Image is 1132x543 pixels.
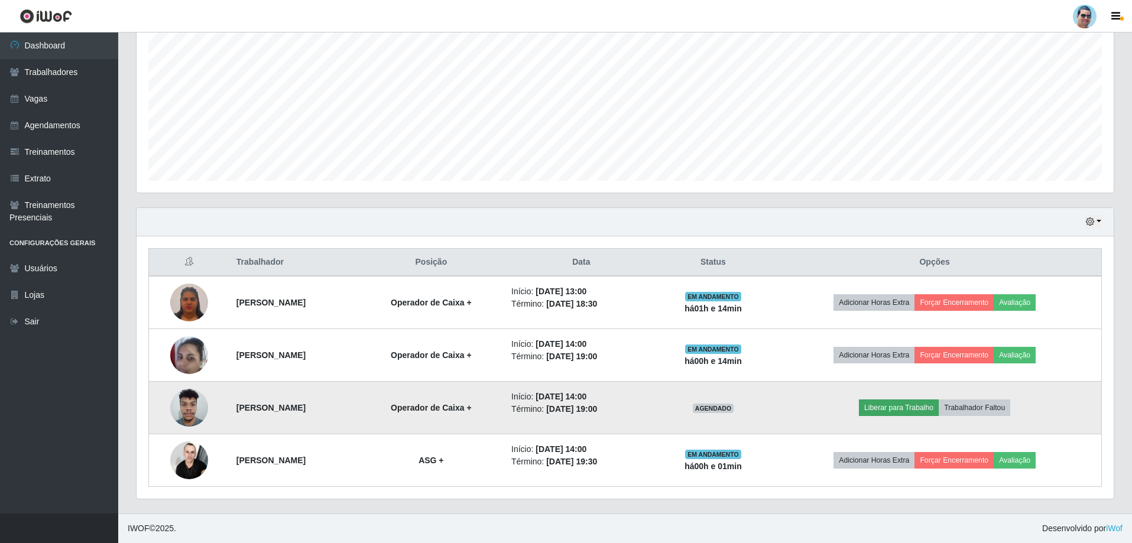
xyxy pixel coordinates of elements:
li: Início: [511,443,651,456]
time: [DATE] 19:30 [546,457,597,466]
button: Avaliação [994,294,1036,311]
button: Adicionar Horas Extra [833,294,914,311]
time: [DATE] 14:00 [536,392,586,401]
span: IWOF [128,524,150,533]
span: EM ANDAMENTO [685,450,741,459]
button: Trabalhador Faltou [939,399,1010,416]
th: Opções [768,249,1101,277]
button: Forçar Encerramento [914,347,994,363]
time: [DATE] 13:00 [536,287,586,296]
img: 1752886707341.jpeg [170,282,208,323]
strong: [PERSON_NAME] [236,298,306,307]
strong: Operador de Caixa + [391,350,472,360]
time: [DATE] 18:30 [546,299,597,308]
span: EM ANDAMENTO [685,344,741,354]
button: Forçar Encerramento [914,452,994,469]
img: 1747925689059.jpeg [170,435,208,485]
strong: [PERSON_NAME] [236,456,306,465]
img: 1658953242663.jpeg [170,330,208,380]
button: Forçar Encerramento [914,294,994,311]
a: iWof [1106,524,1123,533]
button: Avaliação [994,347,1036,363]
li: Término: [511,298,651,310]
li: Término: [511,350,651,363]
li: Término: [511,456,651,468]
span: © 2025 . [128,522,176,535]
time: [DATE] 19:00 [546,352,597,361]
time: [DATE] 14:00 [536,444,586,454]
strong: [PERSON_NAME] [236,350,306,360]
time: [DATE] 14:00 [536,339,586,349]
strong: há 00 h e 01 min [685,461,742,471]
th: Posição [358,249,504,277]
li: Término: [511,403,651,415]
strong: ASG + [419,456,443,465]
li: Início: [511,338,651,350]
th: Trabalhador [229,249,358,277]
th: Data [504,249,659,277]
li: Início: [511,285,651,298]
strong: Operador de Caixa + [391,403,472,412]
span: Desenvolvido por [1042,522,1123,535]
button: Avaliação [994,452,1036,469]
strong: [PERSON_NAME] [236,403,306,412]
strong: Operador de Caixa + [391,298,472,307]
button: Liberar para Trabalho [859,399,939,416]
li: Início: [511,391,651,403]
strong: há 00 h e 14 min [685,356,742,366]
button: Adicionar Horas Extra [833,452,914,469]
strong: há 01 h e 14 min [685,304,742,313]
button: Adicionar Horas Extra [833,347,914,363]
th: Status [659,249,768,277]
img: 1751861377201.jpeg [170,382,208,433]
span: EM ANDAMENTO [685,292,741,301]
span: AGENDADO [693,404,734,413]
time: [DATE] 19:00 [546,404,597,414]
img: CoreUI Logo [20,9,72,24]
